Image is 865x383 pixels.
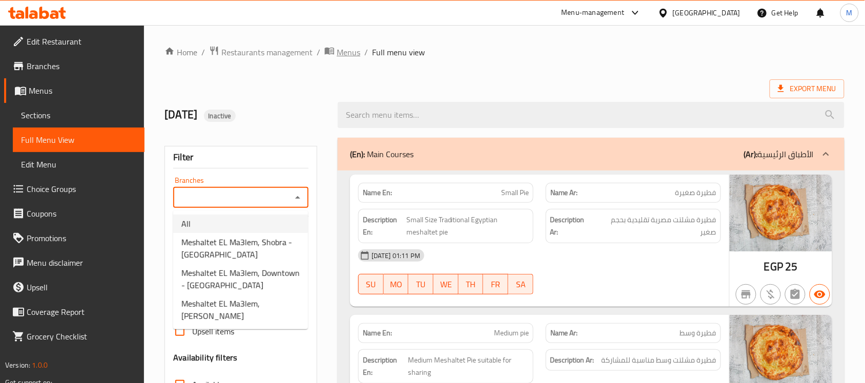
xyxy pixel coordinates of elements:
span: فطيرة مشلتت مصرية تقليدية بحجم صغير [596,214,716,239]
li: / [364,46,368,58]
span: Full menu view [372,46,425,58]
button: SU [358,274,384,294]
span: Small Size Traditional Egyptian meshaltet pie [406,214,529,239]
li: / [317,46,320,58]
button: TU [408,274,434,294]
span: EGP [764,257,783,276]
div: [GEOGRAPHIC_DATA] [673,7,740,18]
span: Promotions [27,232,136,244]
button: MO [384,274,409,294]
a: Menus [4,78,145,103]
span: Choice Groups [27,183,136,195]
strong: Description Ar: [550,214,594,239]
a: Menu disclaimer [4,250,145,275]
strong: Description En: [363,214,404,239]
span: Medium Meshaltet Pie suitable for sharing [408,354,529,379]
span: [DATE] 01:11 PM [367,251,424,261]
button: SA [508,274,533,294]
span: MO [388,277,405,292]
span: فطيرة مشلتت وسط مناسبة للمشاركة [602,354,716,367]
a: Home [164,46,197,58]
button: Not branch specific item [736,284,756,305]
p: الأطباق الرئيسية [744,148,814,160]
span: Meshaltet EL Ma3lem, Shobra - [GEOGRAPHIC_DATA] [181,236,300,261]
span: Coupons [27,207,136,220]
span: فطيرة وسط [680,328,716,338]
a: Upsell [4,275,145,300]
a: Full Menu View [13,127,145,152]
li: / [201,46,205,58]
span: Branches [27,60,136,72]
h3: Availability filters [173,352,237,364]
strong: Name Ar: [550,187,578,198]
span: Export Menu [778,82,836,95]
span: Version: [5,358,30,372]
p: Main Courses [350,148,414,160]
span: FR [487,277,504,292]
span: Meshaltet EL Ma3lem, [PERSON_NAME] [181,297,300,322]
a: Edit Restaurant [4,29,145,54]
span: Menu disclaimer [27,257,136,269]
a: Menus [324,46,360,59]
span: Sections [21,109,136,121]
span: Medium pie [494,328,529,338]
div: Filter [173,146,308,168]
a: Coverage Report [4,300,145,324]
button: WE [434,274,459,294]
span: SA [512,277,529,292]
a: Grocery Checklist [4,324,145,349]
div: Menu-management [562,7,625,19]
span: Grocery Checklist [27,330,136,343]
span: Edit Restaurant [27,35,136,48]
button: Available [810,284,830,305]
span: TH [463,277,480,292]
span: 1.0.0 [32,358,48,372]
a: Promotions [4,226,145,250]
strong: Name En: [363,328,392,338]
b: (En): [350,146,365,162]
strong: Description En: [363,354,406,379]
strong: Name En: [363,187,392,198]
b: (Ar): [744,146,758,162]
nav: breadcrumb [164,46,845,59]
a: Coupons [4,201,145,226]
button: Close [291,190,305,205]
span: TU [413,277,429,292]
a: Choice Groups [4,177,145,201]
span: Inactive [204,111,235,121]
strong: Name Ar: [550,328,578,338]
span: Export Menu [770,79,845,98]
button: TH [459,274,484,294]
span: M [847,7,853,18]
h2: [DATE] [164,107,325,122]
span: Menus [337,46,360,58]
span: WE [438,277,455,292]
strong: Description Ar: [550,354,594,367]
a: Edit Menu [13,152,145,177]
a: Branches [4,54,145,78]
button: FR [483,274,508,294]
span: SU [363,277,380,292]
span: 25 [786,257,798,276]
span: Upsell items [192,325,234,337]
button: Not has choices [785,284,806,305]
div: (En): Main Courses(Ar):الأطباق الرئيسية [338,138,845,171]
input: search [338,102,845,128]
span: Coverage Report [27,306,136,318]
div: Inactive [204,110,235,122]
span: Meshaltet EL Ma3lem, Downtown - [GEOGRAPHIC_DATA] [181,267,300,291]
span: All [181,218,191,230]
button: Purchased item [760,284,781,305]
img: %D9%81%D8%B7%D9%8A%D8%B1_%D9%85%D8%B4%D9%84%D8%AA%D8%AA_%D8%B5%D8%BA%D9%8A%D8%B163893459690101306... [730,175,832,251]
span: Restaurants management [221,46,313,58]
span: فطيرة صغيرة [675,187,716,198]
span: Menus [29,84,136,97]
a: Restaurants management [209,46,313,59]
span: Edit Menu [21,158,136,171]
span: Upsell [27,281,136,293]
span: Full Menu View [21,134,136,146]
a: Sections [13,103,145,127]
span: Small Pie [501,187,529,198]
